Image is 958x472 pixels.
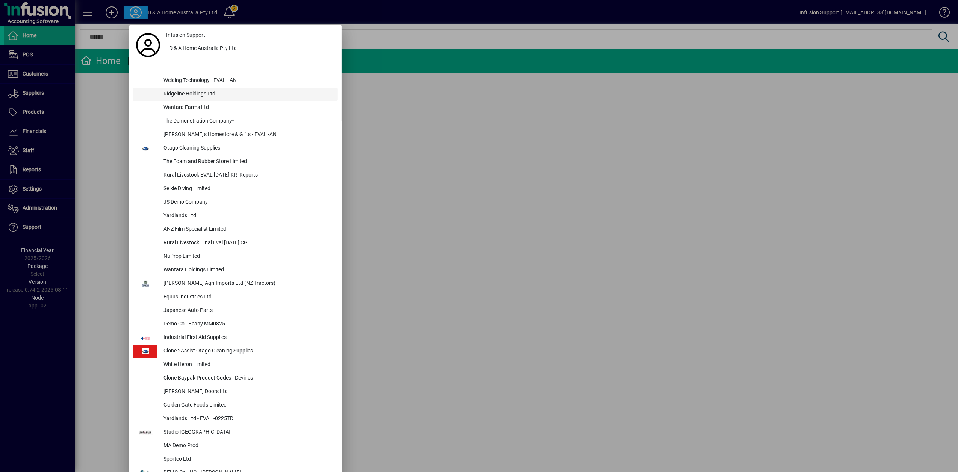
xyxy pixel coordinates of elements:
button: Equus Industries Ltd [133,290,338,304]
div: Yardlands Ltd [157,209,338,223]
div: ANZ Film Specialist Limited [157,223,338,236]
div: Industrial First Aid Supplies [157,331,338,345]
button: Studio [GEOGRAPHIC_DATA] [133,426,338,439]
div: [PERSON_NAME] Agri-Imports Ltd (NZ Tractors) [157,277,338,290]
div: The Demonstration Company* [157,115,338,128]
button: Golden Gate Foods Limited [133,399,338,412]
button: The Demonstration Company* [133,115,338,128]
button: Japanese Auto Parts [133,304,338,318]
button: Industrial First Aid Supplies [133,331,338,345]
button: Sportco Ltd [133,453,338,466]
button: JS Demo Company [133,196,338,209]
button: Otago Cleaning Supplies [133,142,338,155]
button: Selkie Diving Limited [133,182,338,196]
button: The Foam and Rubber Store Limited [133,155,338,169]
button: Rural Livestock EVAL [DATE] KR_Reports [133,169,338,182]
button: Rural Livestock FInal Eval [DATE] CG [133,236,338,250]
div: [PERSON_NAME]'s Homestore & Gifts - EVAL -AN [157,128,338,142]
div: Selkie Diving Limited [157,182,338,196]
button: Wantara Holdings Limited [133,263,338,277]
div: White Heron Limited [157,358,338,372]
div: Otago Cleaning Supplies [157,142,338,155]
div: Welding Technology - EVAL - AN [157,74,338,88]
div: Ridgeline Holdings Ltd [157,88,338,101]
button: Wantara Farms Ltd [133,101,338,115]
div: Clone 2Assist Otago Cleaning Supplies [157,345,338,358]
div: Wantara Holdings Limited [157,263,338,277]
div: Wantara Farms Ltd [157,101,338,115]
button: Welding Technology - EVAL - AN [133,74,338,88]
div: Studio [GEOGRAPHIC_DATA] [157,426,338,439]
button: Clone 2Assist Otago Cleaning Supplies [133,345,338,358]
div: Clone Baypak Product Codes - Devines [157,372,338,385]
button: D & A Home Australia Pty Ltd [163,42,338,56]
button: NuProp Limited [133,250,338,263]
button: MA Demo Prod [133,439,338,453]
div: Equus Industries Ltd [157,290,338,304]
button: Demo Co - Beany MM0825 [133,318,338,331]
div: The Foam and Rubber Store Limited [157,155,338,169]
button: Ridgeline Holdings Ltd [133,88,338,101]
div: Rural Livestock FInal Eval [DATE] CG [157,236,338,250]
a: Infusion Support [163,29,338,42]
button: [PERSON_NAME] Agri-Imports Ltd (NZ Tractors) [133,277,338,290]
button: Yardlands Ltd [133,209,338,223]
div: Golden Gate Foods Limited [157,399,338,412]
span: Infusion Support [166,31,205,39]
div: MA Demo Prod [157,439,338,453]
div: Demo Co - Beany MM0825 [157,318,338,331]
div: Rural Livestock EVAL [DATE] KR_Reports [157,169,338,182]
div: Sportco Ltd [157,453,338,466]
div: Yardlands Ltd - EVAL -0225TD [157,412,338,426]
div: JS Demo Company [157,196,338,209]
button: [PERSON_NAME] Doors Ltd [133,385,338,399]
button: Clone Baypak Product Codes - Devines [133,372,338,385]
button: Yardlands Ltd - EVAL -0225TD [133,412,338,426]
div: Japanese Auto Parts [157,304,338,318]
button: White Heron Limited [133,358,338,372]
div: [PERSON_NAME] Doors Ltd [157,385,338,399]
div: NuProp Limited [157,250,338,263]
a: Profile [133,38,163,52]
button: [PERSON_NAME]'s Homestore & Gifts - EVAL -AN [133,128,338,142]
button: ANZ Film Specialist Limited [133,223,338,236]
